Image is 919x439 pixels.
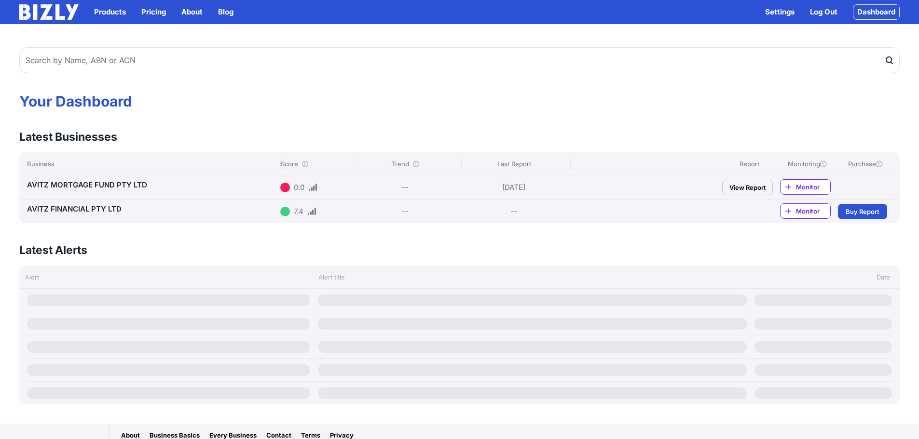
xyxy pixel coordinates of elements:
h1: Your Dashboard [19,93,900,110]
a: Monitor [780,179,831,195]
div: Report [722,159,776,169]
a: Dashboard [853,4,900,20]
div: 7.4 [294,206,303,217]
a: Log Out [810,6,837,18]
input: Search by Name, ABN or ACN [19,47,900,73]
div: [DATE] [461,179,566,195]
a: Settings [765,6,795,18]
h3: Latest Alerts [19,242,87,258]
a: Buy Report [838,204,887,219]
a: AVITZ MORTGAGE FUND PTY LTD [27,180,147,189]
a: Monitor [780,203,831,219]
span: Monitor [796,182,830,192]
div: Alert title [313,272,753,282]
span: Monitor [796,206,830,216]
div: Purchase [838,159,892,169]
div: Trend [353,159,457,169]
span: Buy Report [846,207,879,216]
div: Business [27,159,276,169]
a: About [181,6,203,18]
div: Alert [19,272,313,282]
a: Pricing [141,6,166,18]
h3: Latest Businesses [19,129,117,145]
button: Products [94,6,126,18]
div: -- [461,203,566,219]
a: AVITZ FINANCIAL PTY LTD [27,204,122,213]
div: -- [402,206,409,217]
div: Monitoring [780,159,834,169]
div: Last Report [461,159,566,169]
div: Score [280,159,349,169]
a: Blog [218,6,233,18]
div: -- [402,182,409,193]
div: Date [753,272,900,282]
div: 0.0 [294,182,304,193]
a: View Report [722,180,773,195]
